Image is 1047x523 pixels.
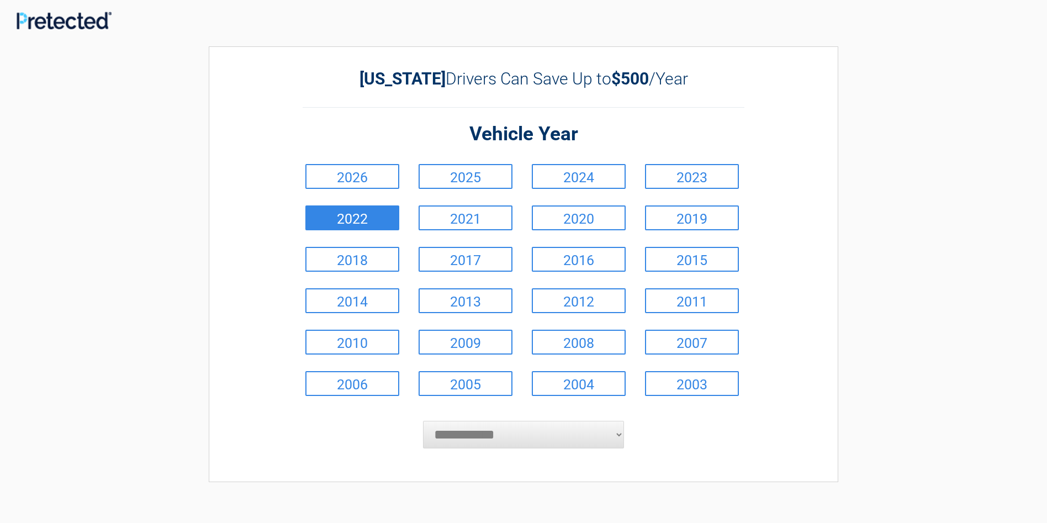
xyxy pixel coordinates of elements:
h2: Vehicle Year [303,121,744,147]
a: 2016 [532,247,626,272]
a: 2004 [532,371,626,396]
a: 2021 [419,205,512,230]
a: 2026 [305,164,399,189]
a: 2003 [645,371,739,396]
a: 2023 [645,164,739,189]
img: Main Logo [17,12,112,29]
a: 2017 [419,247,512,272]
a: 2005 [419,371,512,396]
a: 2015 [645,247,739,272]
h2: Drivers Can Save Up to /Year [303,69,744,88]
a: 2024 [532,164,626,189]
a: 2025 [419,164,512,189]
a: 2007 [645,330,739,355]
b: [US_STATE] [359,69,446,88]
a: 2006 [305,371,399,396]
a: 2022 [305,205,399,230]
a: 2018 [305,247,399,272]
a: 2013 [419,288,512,313]
a: 2011 [645,288,739,313]
a: 2019 [645,205,739,230]
a: 2014 [305,288,399,313]
a: 2008 [532,330,626,355]
b: $500 [611,69,649,88]
a: 2009 [419,330,512,355]
a: 2010 [305,330,399,355]
a: 2012 [532,288,626,313]
a: 2020 [532,205,626,230]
